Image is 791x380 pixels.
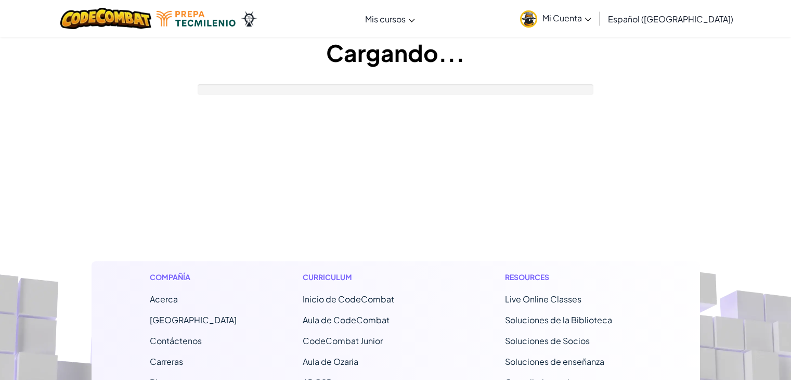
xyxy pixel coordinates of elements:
[150,335,202,346] span: Contáctenos
[241,11,257,27] img: Ozaria
[303,314,390,325] a: Aula de CodeCombat
[505,335,590,346] a: Soluciones de Socios
[505,356,604,367] a: Soluciones de enseñanza
[505,272,642,283] h1: Resources
[150,294,178,305] a: Acerca
[365,14,406,24] span: Mis cursos
[303,294,394,305] span: Inicio de CodeCombat
[303,272,439,283] h1: Curriculum
[157,11,236,27] img: Tecmilenio logo
[150,314,237,325] a: [GEOGRAPHIC_DATA]
[515,2,597,35] a: Mi Cuenta
[542,12,591,23] span: Mi Cuenta
[608,14,733,24] span: Español ([GEOGRAPHIC_DATA])
[303,335,383,346] a: CodeCombat Junior
[150,356,183,367] a: Carreras
[505,294,581,305] a: Live Online Classes
[150,272,237,283] h1: Compañía
[60,8,151,29] img: CodeCombat logo
[520,10,537,28] img: avatar
[505,314,612,325] a: Soluciones de la Biblioteca
[303,356,358,367] a: Aula de Ozaria
[360,5,420,33] a: Mis cursos
[603,5,738,33] a: Español ([GEOGRAPHIC_DATA])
